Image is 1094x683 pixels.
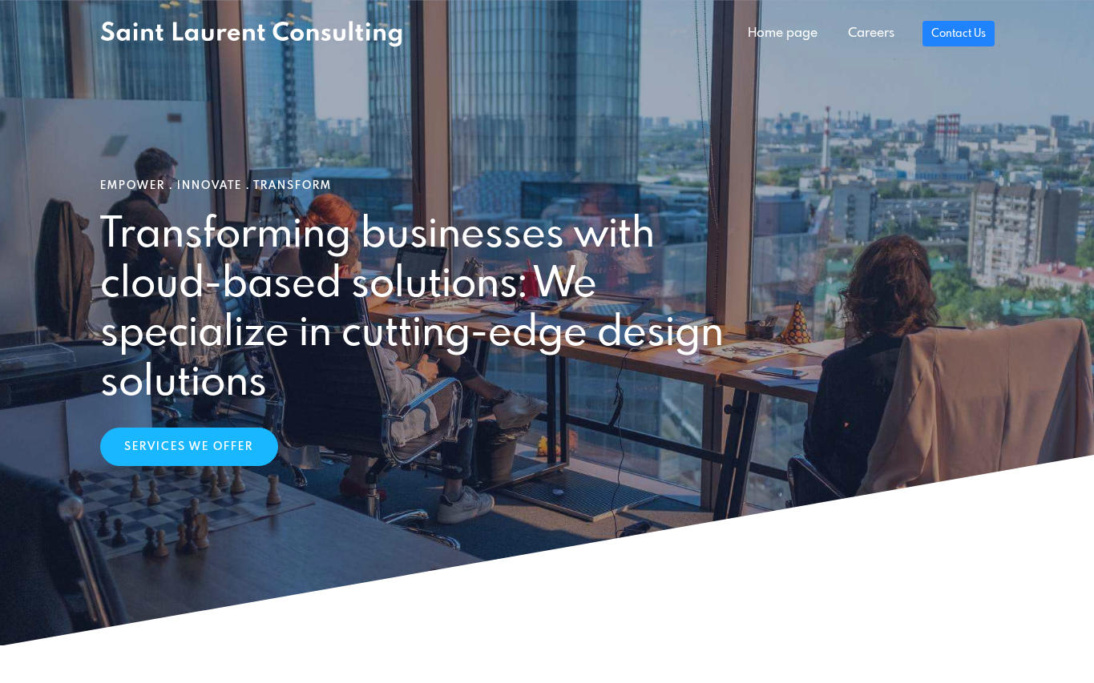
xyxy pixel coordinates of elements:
[100,211,771,408] h2: Transforming businesses with cloud-based solutions: We specialize in cutting-edge design solutions
[733,18,833,50] a: Home page
[100,428,278,466] a: Services We Offer
[100,179,995,192] h1: Empower . Innovate . Transform
[833,18,910,50] a: Careers
[922,21,994,46] a: Contact Us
